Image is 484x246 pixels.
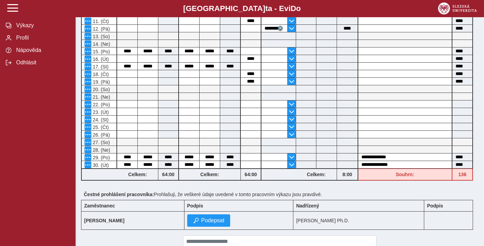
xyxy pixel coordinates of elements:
img: logo_web_su.png [438,2,477,14]
span: 14. (Ne) [91,41,110,47]
button: Menu [85,78,91,85]
button: Menu [85,33,91,40]
span: 29. (Po) [91,155,110,160]
span: 27. (So) [91,140,110,145]
span: 11. (Čt) [91,19,109,24]
div: Prohlašuji, že veškeré údaje uvedené v tomto pracovním výkazu jsou pravdivé. [81,189,479,200]
span: o [296,4,301,13]
button: Menu [85,86,91,93]
button: Menu [85,93,91,100]
button: Menu [85,18,91,24]
span: 28. (Ne) [91,147,110,153]
span: 22. (Po) [91,102,110,107]
span: 30. (Út) [91,162,109,168]
span: 12. (Pá) [91,26,110,32]
button: Menu [85,108,91,115]
span: 24. (St) [91,117,109,122]
span: 19. (Pá) [91,79,110,85]
span: 16. (Út) [91,56,109,62]
button: Menu [85,101,91,108]
b: Celkem: [179,172,240,177]
span: 15. (Po) [91,49,110,54]
b: Souhrn: [396,172,414,177]
button: Menu [85,116,91,123]
span: D [291,4,296,13]
div: Fond pracovní doby (176 h) a součet hodin (136 h) se neshodují! [452,169,473,181]
button: Menu [85,161,91,168]
b: Čestné prohlášení pracovníka: [84,192,154,197]
span: Podepsat [201,217,225,224]
b: 136 [452,172,472,177]
b: Podpis [187,203,203,208]
button: Menu [85,71,91,77]
b: [GEOGRAPHIC_DATA] a - Evi [21,4,463,13]
span: 13. (So) [91,34,110,39]
button: Menu [85,63,91,70]
span: Nápověda [14,47,70,53]
b: Zaměstnanec [84,203,115,208]
b: 8:00 [337,172,358,177]
b: Celkem: [117,172,158,177]
b: [PERSON_NAME] [84,218,124,223]
b: Podpis [427,203,443,208]
button: Menu [85,48,91,55]
button: Menu [85,146,91,153]
div: Fond pracovní doby (176 h) a součet hodin (136 h) se neshodují! [358,169,452,181]
b: 64:00 [241,172,261,177]
button: Menu [85,55,91,62]
button: Menu [85,154,91,161]
span: t [265,4,268,13]
b: 64:00 [158,172,178,177]
span: 21. (Ne) [91,94,110,100]
td: [PERSON_NAME] Ph.D. [293,212,424,230]
span: Profil [14,35,70,41]
button: Menu [85,25,91,32]
span: 20. (So) [91,87,110,92]
span: 26. (Pá) [91,132,110,138]
span: Výkazy [14,22,70,29]
span: 25. (Čt) [91,125,109,130]
button: Menu [85,40,91,47]
span: Odhlásit [14,60,70,66]
button: Menu [85,139,91,146]
button: Menu [85,131,91,138]
span: 18. (Čt) [91,72,109,77]
span: 17. (St) [91,64,109,69]
span: 23. (Út) [91,109,109,115]
b: Celkem: [296,172,337,177]
button: Podepsat [187,214,230,227]
b: Nadřízený [296,203,319,208]
button: Menu [85,124,91,130]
